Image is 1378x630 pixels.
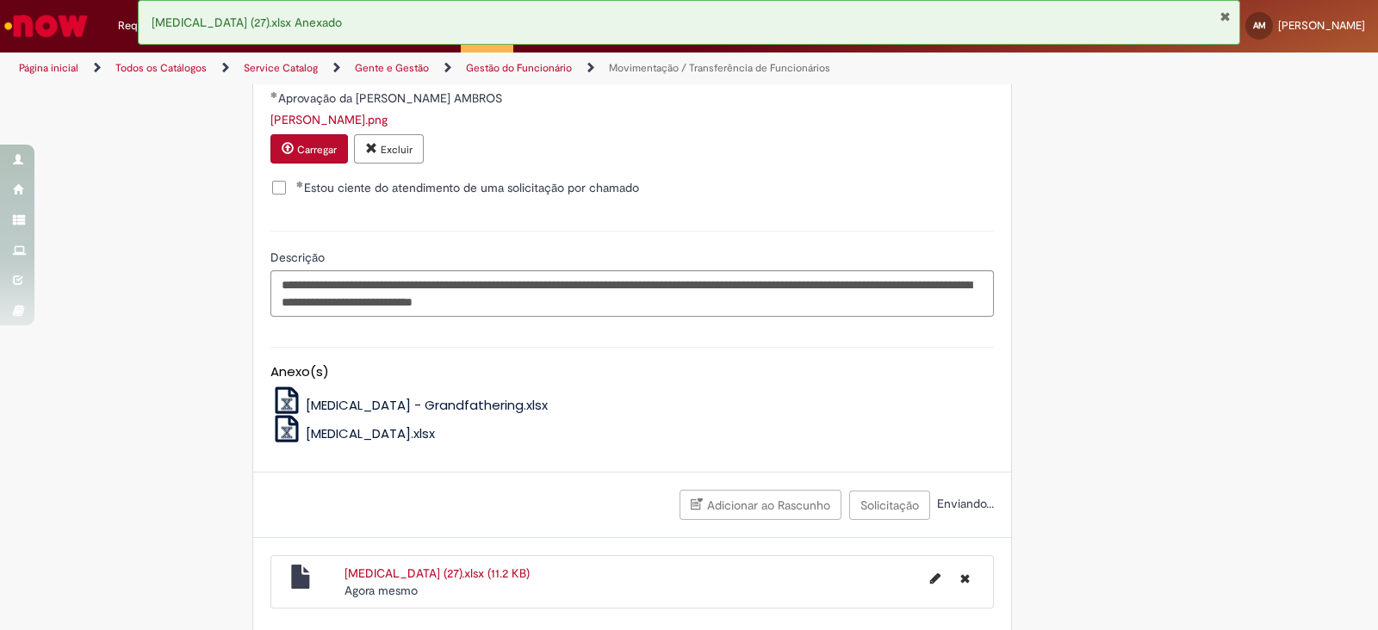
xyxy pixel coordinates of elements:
[278,90,506,106] span: Aprovação da [PERSON_NAME] AMBROS
[296,181,304,188] span: Obrigatório Preenchido
[270,424,436,442] a: [MEDICAL_DATA].xlsx
[1220,9,1231,23] button: Fechar Notificação
[13,52,906,84] ul: Trilhas de página
[1253,20,1266,31] span: AM
[296,179,639,196] span: Estou ciente do atendimento de uma solicitação por chamado
[118,17,178,34] span: Requisições
[270,250,328,265] span: Descrição
[2,9,90,43] img: ServiceNow
[19,61,78,75] a: Página inicial
[244,61,318,75] a: Service Catalog
[466,61,572,75] a: Gestão do Funcionário
[381,143,413,157] small: Excluir
[270,365,994,380] h5: Anexo(s)
[270,396,549,414] a: [MEDICAL_DATA] - Grandfathering.xlsx
[1278,18,1365,33] span: [PERSON_NAME]
[270,270,994,317] textarea: Descrição
[609,61,830,75] a: Movimentação / Transferência de Funcionários
[306,396,548,414] span: [MEDICAL_DATA] - Grandfathering.xlsx
[354,134,424,164] button: Excluir anexo BRUNA SALLES.png
[306,424,435,442] span: [MEDICAL_DATA].xlsx
[344,583,418,598] span: Agora mesmo
[270,112,388,127] a: Download de BRUNA SALLES.png
[297,143,337,157] small: Carregar
[344,565,530,581] a: [MEDICAL_DATA] (27).xlsx (11.2 KB)
[934,496,994,511] span: Enviando...
[950,565,980,592] button: Excluir Change Job (27).xlsx
[344,583,418,598] time: 01/09/2025 08:39:47
[920,565,951,592] button: Editar nome de arquivo Change Job (27).xlsx
[270,91,278,98] span: Obrigatório Preenchido
[355,61,429,75] a: Gente e Gestão
[115,61,207,75] a: Todos os Catálogos
[152,15,342,30] span: [MEDICAL_DATA] (27).xlsx Anexado
[270,134,348,164] button: Carregar anexo de Aprovação da LARISSA FONTENELLE AMBROS Required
